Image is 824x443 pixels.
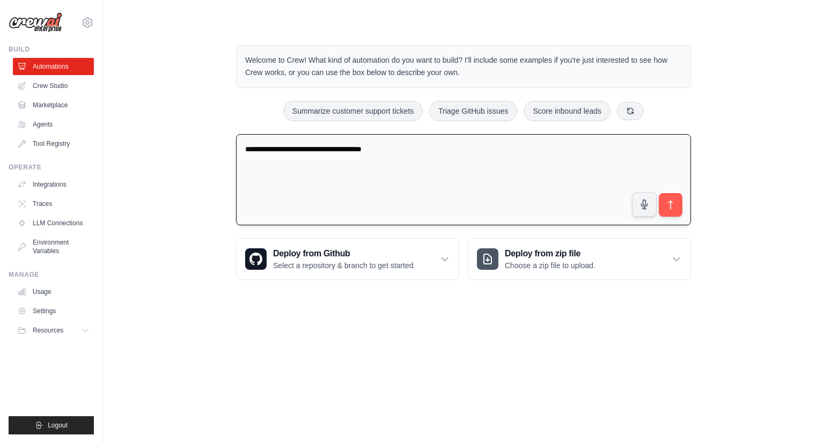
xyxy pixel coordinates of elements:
a: Settings [13,302,94,320]
a: Agents [13,116,94,133]
div: Operate [9,163,94,172]
p: Select a repository & branch to get started. [273,260,415,271]
a: Usage [13,283,94,300]
a: Traces [13,195,94,212]
button: Score inbound leads [524,101,610,121]
h3: Deploy from zip file [505,247,595,260]
a: Integrations [13,176,94,193]
div: Build [9,45,94,54]
div: Manage [9,270,94,279]
span: Resources [33,326,63,335]
a: Environment Variables [13,234,94,260]
a: Crew Studio [13,77,94,94]
a: LLM Connections [13,215,94,232]
a: Automations [13,58,94,75]
button: Resources [13,322,94,339]
a: Tool Registry [13,135,94,152]
img: Logo [9,12,62,33]
iframe: Chat Widget [770,392,824,443]
p: Welcome to Crew! What kind of automation do you want to build? I'll include some examples if you'... [245,54,682,79]
h3: Deploy from Github [273,247,415,260]
a: Marketplace [13,97,94,114]
span: Logout [48,421,68,430]
button: Triage GitHub issues [429,101,517,121]
p: Choose a zip file to upload. [505,260,595,271]
button: Logout [9,416,94,434]
button: Summarize customer support tickets [283,101,423,121]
